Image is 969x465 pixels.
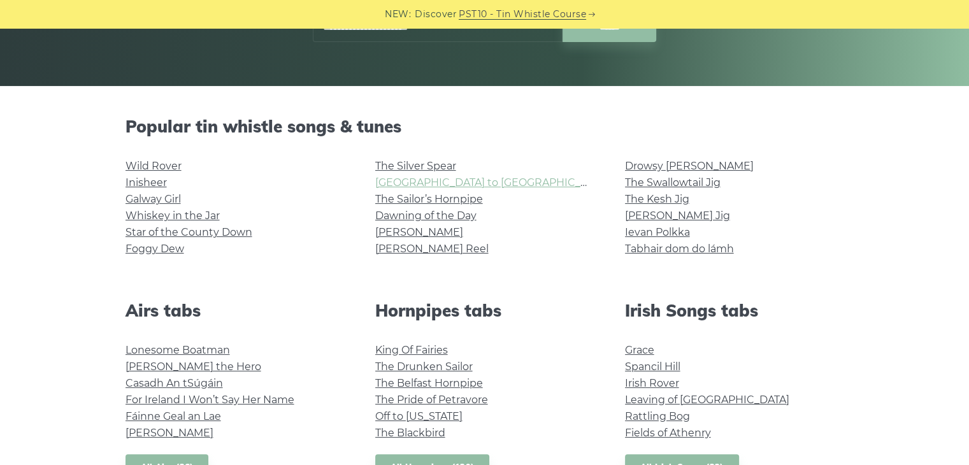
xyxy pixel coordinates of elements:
h2: Airs tabs [126,301,345,320]
a: Ievan Polkka [625,226,690,238]
a: The Blackbird [375,427,445,439]
span: NEW: [385,7,411,22]
a: The Swallowtail Jig [625,176,721,189]
a: The Drunken Sailor [375,361,473,373]
a: Whiskey in the Jar [126,210,220,222]
a: Dawning of the Day [375,210,477,222]
a: Galway Girl [126,193,181,205]
h2: Hornpipes tabs [375,301,594,320]
a: [PERSON_NAME] [126,427,213,439]
a: Fields of Athenry [625,427,711,439]
a: Foggy Dew [126,243,184,255]
a: [PERSON_NAME] [375,226,463,238]
a: The Pride of Petravore [375,394,488,406]
a: Tabhair dom do lámh [625,243,734,255]
a: Rattling Bog [625,410,690,422]
a: The Belfast Hornpipe [375,377,483,389]
a: Lonesome Boatman [126,344,230,356]
a: [PERSON_NAME] the Hero [126,361,261,373]
h2: Popular tin whistle songs & tunes [126,117,844,136]
a: [GEOGRAPHIC_DATA] to [GEOGRAPHIC_DATA] [375,176,610,189]
a: Fáinne Geal an Lae [126,410,221,422]
a: Drowsy [PERSON_NAME] [625,160,754,172]
a: Star of the County Down [126,226,252,238]
a: Casadh An tSúgáin [126,377,223,389]
a: Inisheer [126,176,167,189]
a: Off to [US_STATE] [375,410,463,422]
a: The Sailor’s Hornpipe [375,193,483,205]
a: Leaving of [GEOGRAPHIC_DATA] [625,394,789,406]
a: Spancil Hill [625,361,680,373]
a: King Of Fairies [375,344,448,356]
a: PST10 - Tin Whistle Course [459,7,586,22]
a: [PERSON_NAME] Jig [625,210,730,222]
a: Irish Rover [625,377,679,389]
a: [PERSON_NAME] Reel [375,243,489,255]
a: The Kesh Jig [625,193,689,205]
a: For Ireland I Won’t Say Her Name [126,394,294,406]
h2: Irish Songs tabs [625,301,844,320]
span: Discover [415,7,457,22]
a: Wild Rover [126,160,182,172]
a: Grace [625,344,654,356]
a: The Silver Spear [375,160,456,172]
